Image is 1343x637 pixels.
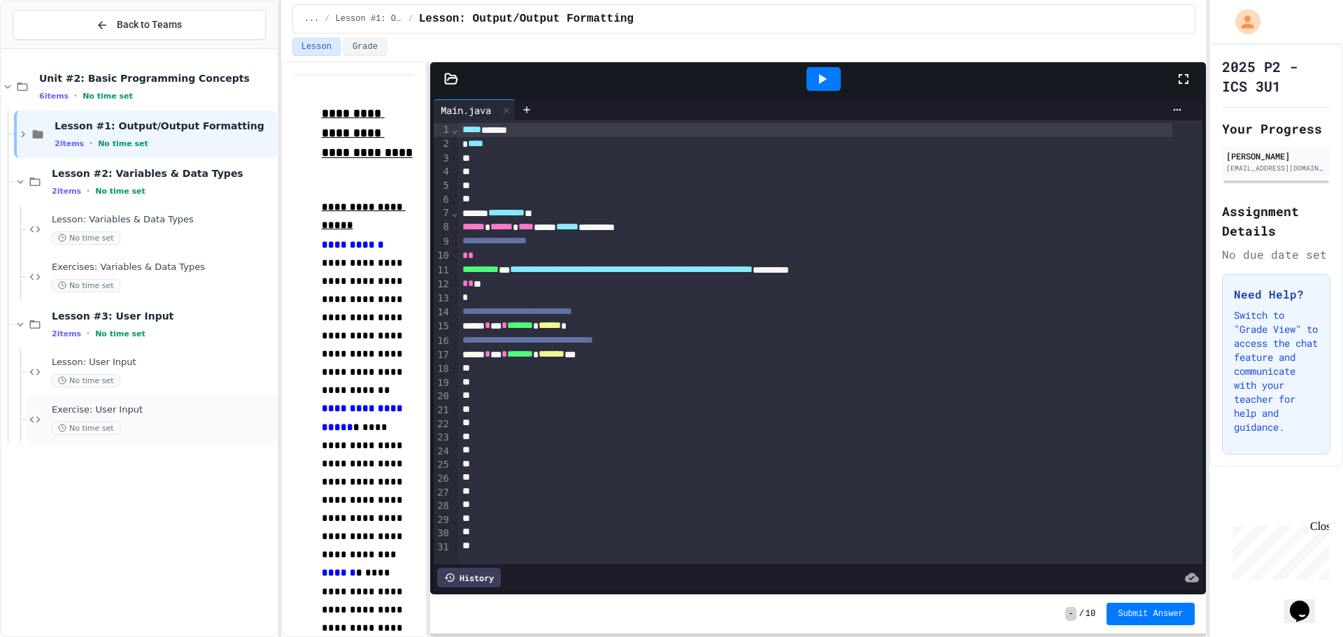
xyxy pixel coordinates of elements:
[52,262,274,273] span: Exercises: Variables & Data Types
[1222,57,1330,96] h1: 2025 P2 - ICS 3U1
[95,187,145,196] span: No time set
[1234,286,1319,303] h3: Need Help?
[434,278,451,292] div: 12
[434,103,498,117] div: Main.java
[1221,6,1264,38] div: My Account
[1227,520,1329,580] iframe: chat widget
[434,306,451,320] div: 14
[52,187,81,196] span: 2 items
[52,167,274,180] span: Lesson #2: Variables & Data Types
[52,404,274,416] span: Exercise: User Input
[39,92,69,101] span: 6 items
[434,137,451,151] div: 2
[434,152,451,166] div: 3
[434,458,451,472] div: 25
[52,329,81,338] span: 2 items
[90,138,92,149] span: •
[1222,246,1330,263] div: No due date set
[434,527,451,541] div: 30
[434,206,451,220] div: 7
[95,329,145,338] span: No time set
[437,568,501,587] div: History
[1222,201,1330,241] h2: Assignment Details
[434,292,451,306] div: 13
[52,357,274,368] span: Lesson: User Input
[434,123,451,137] div: 1
[434,472,451,486] div: 26
[87,328,90,339] span: •
[343,38,387,56] button: Grade
[1222,119,1330,138] h2: Your Progress
[98,139,148,148] span: No time set
[451,207,458,218] span: Fold line
[6,6,97,89] div: Chat with us now!Close
[1284,581,1329,623] iframe: chat widget
[434,403,451,417] div: 21
[434,235,451,249] div: 9
[52,422,120,435] span: No time set
[434,376,451,390] div: 19
[1079,608,1084,620] span: /
[1107,603,1195,625] button: Submit Answer
[434,486,451,500] div: 27
[1065,607,1076,621] span: -
[434,165,451,179] div: 4
[434,320,451,334] div: 15
[434,389,451,403] div: 20
[434,445,451,459] div: 24
[1226,150,1326,162] div: [PERSON_NAME]
[434,334,451,348] div: 16
[336,13,403,24] span: Lesson #1: Output/Output Formatting
[434,348,451,362] div: 17
[434,541,451,554] div: 31
[1086,608,1095,620] span: 10
[52,310,274,322] span: Lesson #3: User Input
[13,10,266,40] button: Back to Teams
[52,231,120,245] span: No time set
[74,90,77,101] span: •
[434,99,516,120] div: Main.java
[434,264,451,278] div: 11
[52,279,120,292] span: No time set
[304,13,320,24] span: ...
[87,185,90,196] span: •
[408,13,413,24] span: /
[52,374,120,387] span: No time set
[52,214,274,226] span: Lesson: Variables & Data Types
[292,38,341,56] button: Lesson
[434,499,451,513] div: 28
[1118,608,1184,620] span: Submit Answer
[434,193,451,207] div: 6
[117,17,182,32] span: Back to Teams
[434,220,451,234] div: 8
[1234,308,1319,434] p: Switch to "Grade View" to access the chat feature and communicate with your teacher for help and ...
[434,513,451,527] div: 29
[325,13,329,24] span: /
[434,417,451,431] div: 22
[451,124,458,135] span: Fold line
[419,10,634,27] span: Lesson: Output/Output Formatting
[83,92,133,101] span: No time set
[434,431,451,445] div: 23
[1226,163,1326,173] div: [EMAIL_ADDRESS][DOMAIN_NAME]
[55,120,274,132] span: Lesson #1: Output/Output Formatting
[55,139,84,148] span: 2 items
[434,249,451,263] div: 10
[434,179,451,193] div: 5
[39,72,274,85] span: Unit #2: Basic Programming Concepts
[434,362,451,376] div: 18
